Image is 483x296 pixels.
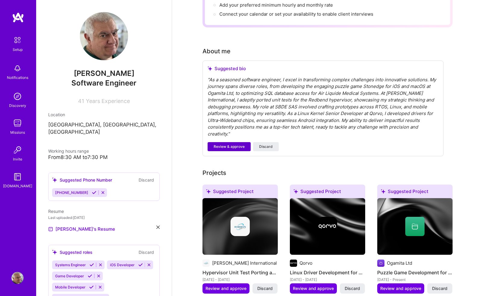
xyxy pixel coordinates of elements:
div: From 8:30 AM to 7:30 PM [48,154,160,160]
div: Suggested Project [290,185,365,201]
i: Reject [98,285,102,289]
div: [DATE] - Present [377,276,453,283]
i: Reject [96,274,101,278]
button: Discard [252,283,278,294]
i: Accept [92,190,96,195]
div: [DATE] - [DATE] [202,276,278,283]
span: Review and approve [205,285,246,291]
img: cover [202,198,278,255]
span: Years Experience [86,98,130,104]
img: logo [12,12,24,23]
span: Discard [257,285,273,291]
button: Discard [137,249,156,256]
i: Accept [138,263,143,267]
button: Discard [340,283,365,294]
i: icon SuggestedTeams [52,177,57,182]
span: [PHONE_NUMBER] [55,190,88,195]
img: Invite [11,144,24,156]
div: [DOMAIN_NAME] [3,183,32,189]
button: Discard [253,142,279,151]
button: Discard [427,283,452,294]
div: Notifications [7,74,28,81]
i: Reject [98,263,103,267]
img: Resume [48,227,53,232]
button: Review and approve [202,283,249,294]
i: Accept [88,274,92,278]
img: discovery [11,90,24,102]
img: teamwork [11,117,24,129]
span: Discard [259,144,273,149]
span: [PERSON_NAME] [48,69,160,78]
span: Mobile Developer [55,285,86,289]
i: Reject [147,263,151,267]
img: cover [377,198,453,255]
div: " As a seasoned software engineer, I excel in transforming complex challenges into innovative sol... [208,76,438,138]
div: Suggested Phone Number [52,177,112,183]
div: Suggested Project [202,185,278,201]
img: Company logo [318,217,337,236]
img: User Avatar [11,272,24,284]
i: icon SuggestedTeams [381,189,385,194]
div: Suggested Project [377,185,453,201]
img: Company logo [231,217,250,236]
button: Review & approve [208,142,251,151]
i: icon SuggestedTeams [293,189,298,194]
p: [GEOGRAPHIC_DATA], [GEOGRAPHIC_DATA], [GEOGRAPHIC_DATA] [48,121,160,136]
span: Review and approve [293,285,334,291]
div: Projects [202,168,226,177]
div: Last uploaded: [DATE] [48,214,160,221]
div: [PERSON_NAME] International [212,260,277,266]
img: cover [290,198,365,255]
img: setup [11,34,24,46]
span: Review & approve [214,144,245,149]
div: Missions [10,129,25,136]
span: Review and approve [380,285,421,291]
span: Connect your calendar or set your availability to enable client interviews [219,11,373,17]
div: Discovery [9,102,26,109]
i: icon SuggestedTeams [206,189,211,194]
i: icon SuggestedTeams [208,66,212,71]
a: [PERSON_NAME]'s Resume [48,226,115,233]
div: Location [48,111,160,118]
button: Review and approve [290,283,337,294]
span: Game Developer [55,274,84,278]
span: Systems Engineer [55,263,86,267]
i: Accept [89,263,94,267]
div: [DATE] - [DATE] [290,276,365,283]
a: User Avatar [10,272,25,284]
div: Ogamita Ltd [387,260,412,266]
div: Suggested bio [208,66,438,72]
i: Accept [89,285,94,289]
span: Working hours range [48,148,89,154]
div: Setup [13,46,23,53]
img: guide book [11,171,24,183]
button: Discard [137,176,156,183]
div: Suggested roles [52,249,93,255]
div: Add projects you've worked on [202,168,226,177]
img: Company logo [377,260,384,267]
span: Discard [432,285,447,291]
i: icon Close [156,226,160,229]
span: Software Engineer [71,79,136,87]
div: About me [202,47,231,56]
h4: Puzzle Game Development for iOS and macOS [377,269,453,276]
h4: Linux Driver Development for UWB Chips [290,269,365,276]
div: Invite [13,156,22,162]
img: bell [11,62,24,74]
div: Qorvo [300,260,312,266]
span: Add your preferred minimum hourly and monthly rate [219,2,333,8]
span: Resume [48,209,64,214]
i: Reject [101,190,105,195]
span: 41 [78,98,84,104]
img: User Avatar [80,12,128,60]
img: Company logo [290,260,297,267]
i: icon SuggestedTeams [52,250,57,255]
span: iOS Developer [110,263,135,267]
button: Review and approve [377,283,424,294]
img: Company logo [202,260,210,267]
h4: Hypervisor Unit Test Porting and Debugging [202,269,278,276]
span: Discard [345,285,360,291]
